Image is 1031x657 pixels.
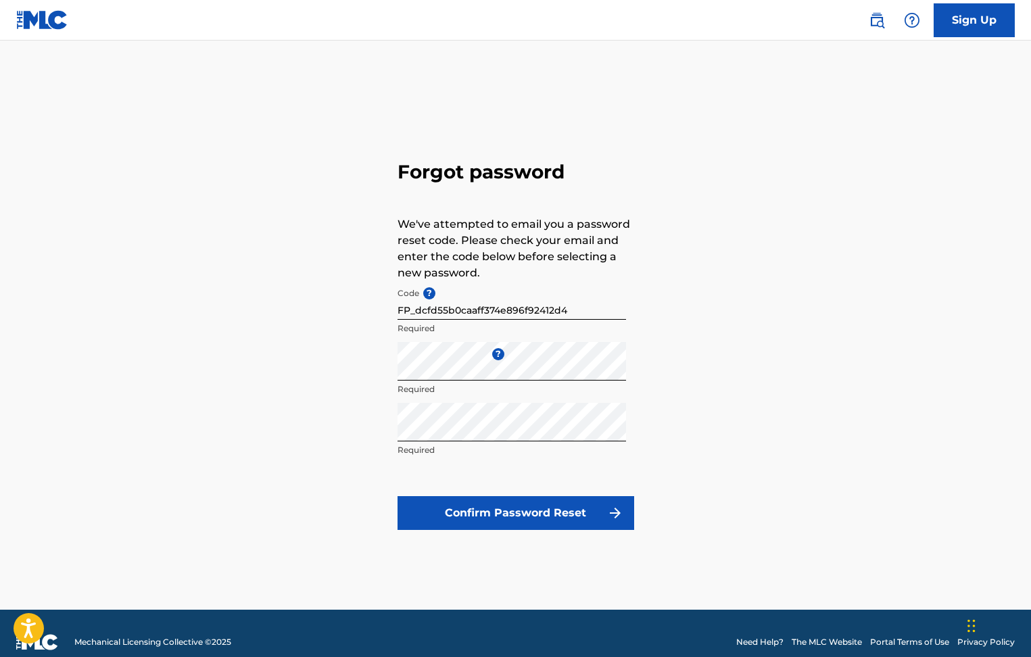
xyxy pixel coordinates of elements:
a: Public Search [863,7,890,34]
button: Confirm Password Reset [398,496,634,530]
span: Mechanical Licensing Collective © 2025 [74,636,231,648]
a: Need Help? [736,636,784,648]
div: Help [898,7,926,34]
span: ? [423,287,435,299]
img: MLC Logo [16,10,68,30]
img: logo [16,634,58,650]
div: Drag [967,606,976,646]
p: We've attempted to email you a password reset code. Please check your email and enter the code be... [398,216,634,281]
a: Privacy Policy [957,636,1015,648]
span: ? [492,348,504,360]
p: Required [398,383,626,395]
a: Sign Up [934,3,1015,37]
img: search [869,12,885,28]
a: The MLC Website [792,636,862,648]
a: Portal Terms of Use [870,636,949,648]
h3: Forgot password [398,160,634,184]
img: f7272a7cc735f4ea7f67.svg [607,505,623,521]
p: Required [398,322,626,335]
img: help [904,12,920,28]
iframe: Chat Widget [963,592,1031,657]
p: Required [398,444,626,456]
